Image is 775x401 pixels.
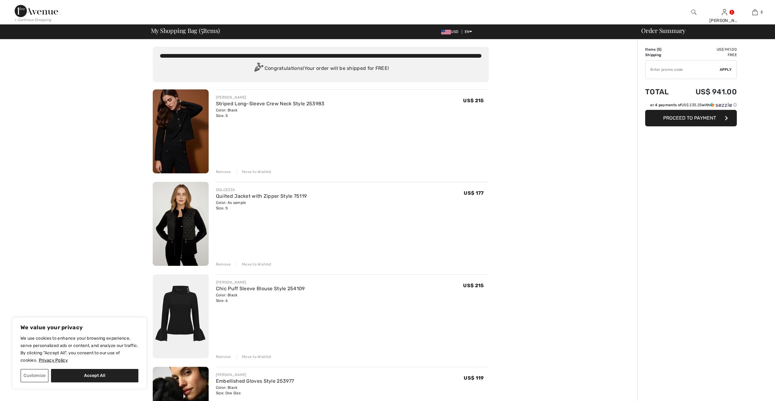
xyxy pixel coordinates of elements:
div: or 4 payments of with [650,102,737,108]
img: My Bag [752,9,758,16]
button: Customize [20,369,49,382]
td: Free [678,52,737,58]
div: Congratulations! Your order will be shipped for FREE! [160,63,481,75]
img: 1ère Avenue [15,5,58,17]
img: Striped Long-Sleeve Crew Neck Style 253983 [153,89,209,173]
a: Chic Puff Sleeve Blouse Style 254109 [216,286,305,291]
a: Embellished Gloves Style 253977 [216,378,294,384]
span: US$ 215 [463,283,484,288]
div: Move to Wishlist [237,354,272,359]
div: [PERSON_NAME] [216,372,294,378]
div: Color: Black Size: One Size [216,385,294,396]
span: 5 [761,9,763,15]
span: US$ 215 [463,98,484,103]
img: Congratulation2.svg [252,63,265,75]
img: Quilted Jacket with Zipper Style 75119 [153,182,209,266]
div: [PERSON_NAME] [709,17,739,24]
div: Order Summary [634,27,771,34]
img: search the website [691,9,696,16]
div: Move to Wishlist [237,169,272,175]
td: US$ 941.00 [678,47,737,52]
span: 5 [658,47,660,52]
a: Privacy Policy [38,357,68,363]
button: Proceed to Payment [645,110,737,126]
div: Color: Black Size: 6 [216,292,305,303]
img: US Dollar [441,30,451,34]
span: Proceed to Payment [663,115,716,121]
div: We value your privacy [12,317,147,389]
td: Total [645,81,678,102]
p: We value your privacy [20,324,138,331]
div: DOLCEZZA [216,187,307,193]
div: Color: Black Size: S [216,107,325,118]
span: USD [441,30,461,34]
div: [PERSON_NAME] [216,95,325,100]
td: Items ( ) [645,47,678,52]
a: Sign In [722,9,727,15]
td: US$ 941.00 [678,81,737,102]
span: US$ 177 [464,190,484,196]
img: Chic Puff Sleeve Blouse Style 254109 [153,274,209,358]
td: Shipping [645,52,678,58]
button: Accept All [51,369,138,382]
a: Quilted Jacket with Zipper Style 75119 [216,193,307,199]
span: US$ 235.25 [682,103,702,107]
div: or 4 payments ofUS$ 235.25withSezzle Click to learn more about Sezzle [645,102,737,110]
p: We use cookies to enhance your browsing experience, serve personalized ads or content, and analyz... [20,335,138,364]
div: Remove [216,169,231,175]
a: Striped Long-Sleeve Crew Neck Style 253983 [216,101,325,107]
span: US$ 119 [464,375,484,381]
span: 5 [201,26,203,34]
input: Promo code [645,60,720,79]
div: Move to Wishlist [237,262,272,267]
div: Remove [216,354,231,359]
div: [PERSON_NAME] [216,280,305,285]
div: Remove [216,262,231,267]
span: EN [465,30,472,34]
span: My Shopping Bag ( Items) [151,27,220,34]
span: Apply [720,67,732,72]
div: < Continue Shopping [15,17,52,23]
img: Sezzle [710,102,732,108]
div: Color: As sample Size: S [216,200,307,211]
a: 5 [740,9,770,16]
img: My Info [722,9,727,16]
